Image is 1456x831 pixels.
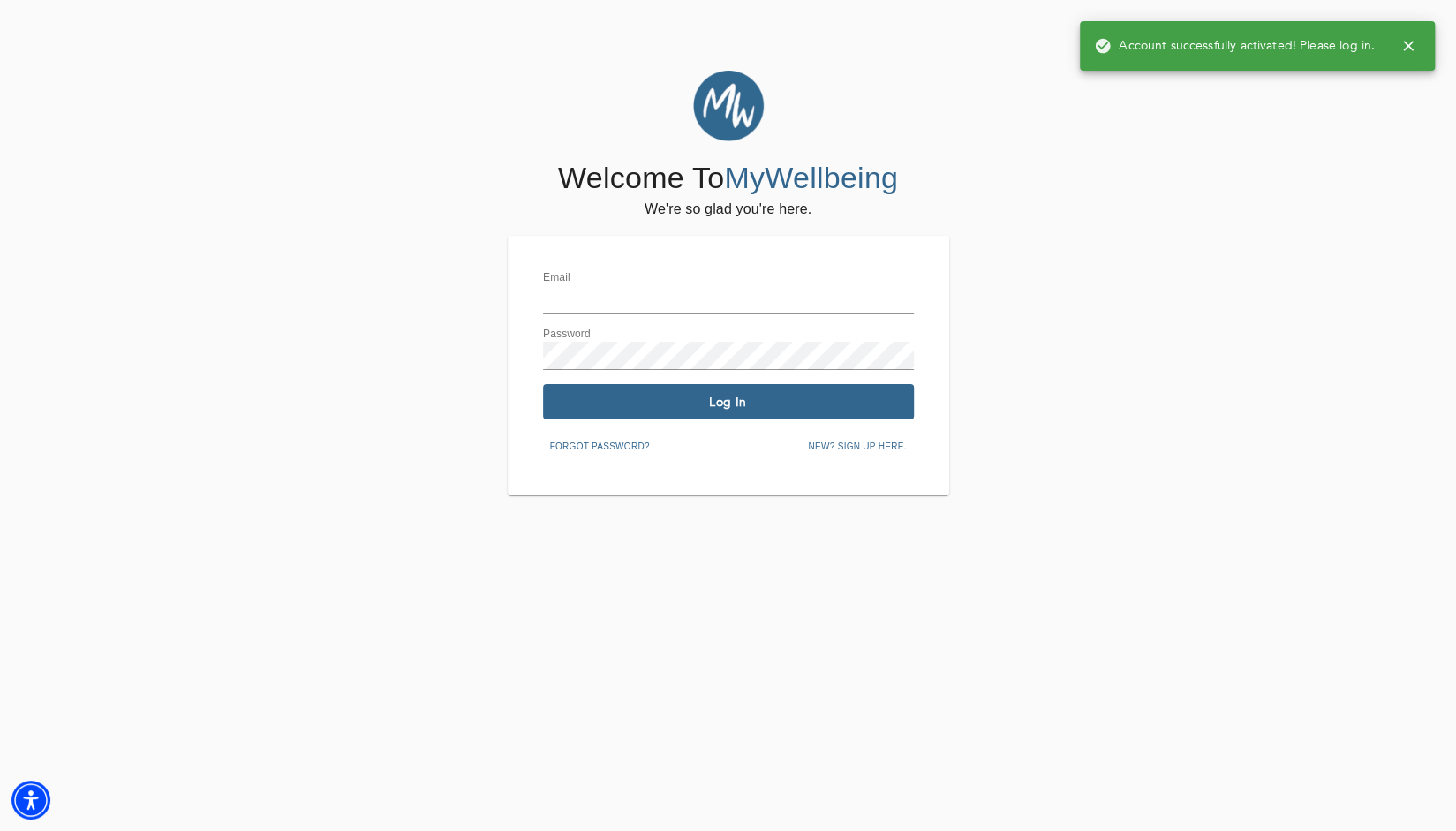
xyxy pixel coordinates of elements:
img: MyWellbeing [693,71,764,141]
button: Forgot password? [543,434,657,460]
label: Email [543,273,570,283]
h4: Welcome To [558,160,898,197]
label: Password [543,329,591,340]
span: Account successfully activated! Please log in. [1094,37,1375,55]
button: New? Sign up here. [801,434,913,460]
span: MyWellbeing [724,161,898,194]
button: Log In [543,384,914,419]
span: Log In [550,394,907,411]
div: Accessibility Menu [11,781,50,820]
span: Forgot password? [550,439,650,455]
span: New? Sign up here. [808,439,906,455]
a: Forgot password? [543,438,657,452]
h6: We're so glad you're here. [645,197,811,222]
